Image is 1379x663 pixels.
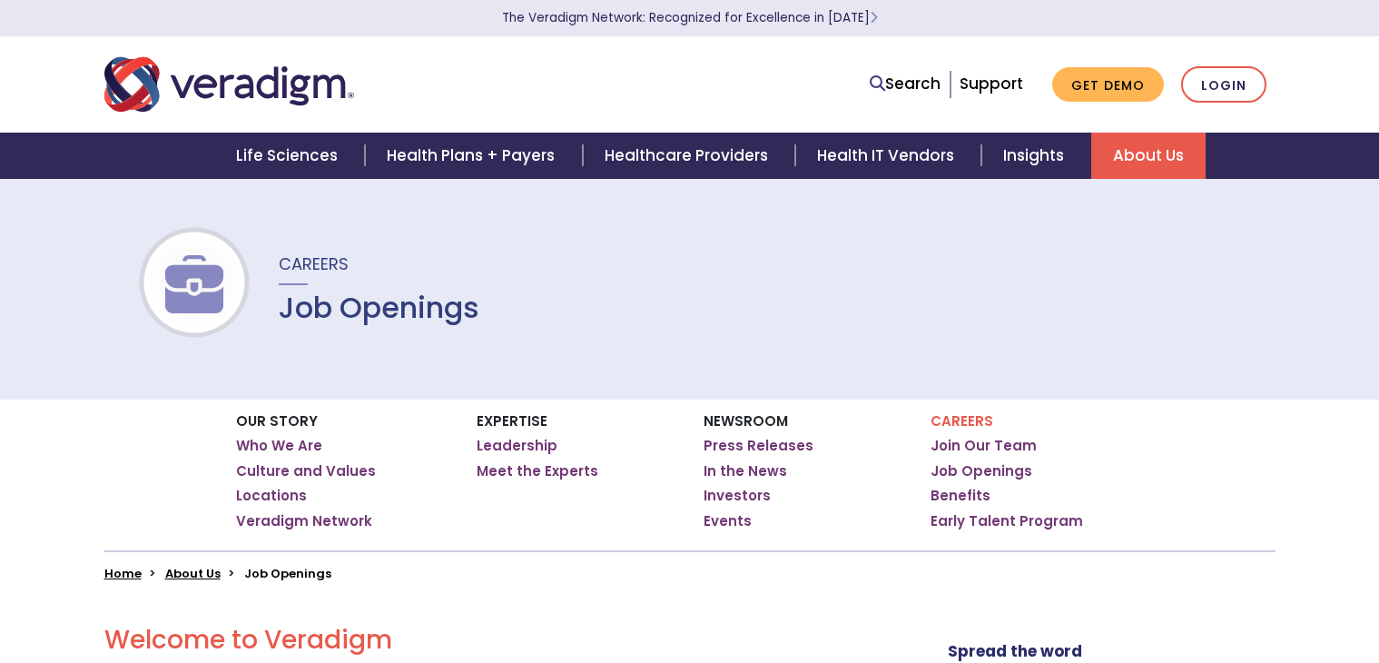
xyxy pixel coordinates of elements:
span: Careers [279,252,349,275]
h1: Job Openings [279,291,479,325]
a: In the News [704,462,787,480]
a: Veradigm Network [236,512,372,530]
a: Healthcare Providers [583,133,795,179]
a: Insights [981,133,1091,179]
img: Veradigm logo [104,54,354,114]
a: Home [104,565,142,582]
a: Press Releases [704,437,813,455]
a: Job Openings [931,462,1032,480]
a: Health Plans + Payers [365,133,582,179]
h2: Welcome to Veradigm [104,625,846,656]
a: Benefits [931,487,990,505]
a: Support [960,73,1023,94]
a: Login [1181,66,1266,104]
a: Events [704,512,752,530]
a: Locations [236,487,307,505]
a: Leadership [477,437,557,455]
a: Search [870,72,941,96]
a: The Veradigm Network: Recognized for Excellence in [DATE]Learn More [502,9,878,26]
a: Join Our Team [931,437,1037,455]
a: Health IT Vendors [795,133,981,179]
a: Early Talent Program [931,512,1083,530]
a: Get Demo [1052,67,1164,103]
a: Culture and Values [236,462,376,480]
a: Who We Are [236,437,322,455]
a: Meet the Experts [477,462,598,480]
a: Investors [704,487,771,505]
a: About Us [165,565,221,582]
strong: Spread the word [948,640,1082,662]
a: Life Sciences [214,133,365,179]
a: About Us [1091,133,1206,179]
span: Learn More [870,9,878,26]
